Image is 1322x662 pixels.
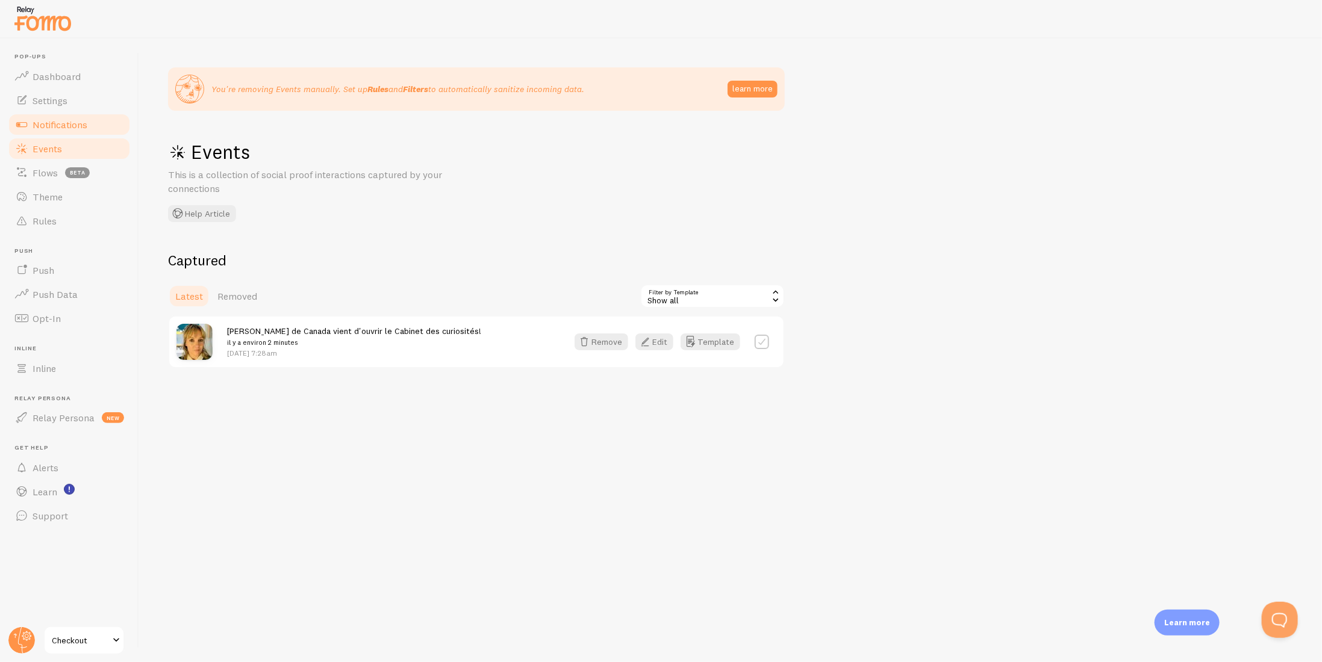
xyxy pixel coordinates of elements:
span: [PERSON_NAME] de Canada vient d'ouvrir le Cabinet des curiosités! [227,326,481,348]
small: il y a environ 2 minutes [227,337,481,348]
a: Learn [7,480,131,504]
div: Show all [640,284,785,308]
p: [DATE] 7:28am [227,348,481,358]
span: Inline [33,362,56,374]
span: Inline [14,345,131,353]
span: Events [33,143,62,155]
a: Settings [7,88,131,113]
button: Edit [635,333,673,350]
a: Latest [168,284,210,308]
button: Help Article [168,205,236,222]
h1: Events [168,140,529,164]
a: Push Data [7,282,131,306]
span: Pop-ups [14,53,131,61]
h2: Captured [168,251,785,270]
span: Theme [33,191,63,203]
span: Push Data [33,288,78,300]
span: Opt-In [33,312,61,324]
button: learn more [728,81,778,97]
button: Template [681,333,740,350]
span: beta [65,167,90,178]
iframe: Help Scout Beacon - Open [1262,602,1298,638]
a: Inline [7,356,131,380]
a: Alerts [7,456,131,480]
img: a9a8e87c519fdc8f9b0add0b3caf3a9f [176,324,213,360]
a: Removed [210,284,264,308]
a: Flows beta [7,161,131,185]
svg: <p>Watch New Feature Tutorials!</p> [64,484,75,495]
span: Relay Persona [14,395,131,403]
span: Latest [175,290,203,302]
span: Relay Persona [33,412,95,424]
span: Notifications [33,119,87,131]
div: Learn more [1155,610,1220,636]
img: fomo-relay-logo-orange.svg [13,3,73,34]
span: Removed [217,290,257,302]
p: Learn more [1164,617,1210,628]
span: Checkout [52,633,109,648]
span: Alerts [33,462,58,474]
span: Rules [33,215,57,227]
button: Remove [575,333,628,350]
span: Dashboard [33,70,81,82]
p: You're removing Events manually. Set up and to automatically sanitize incoming data. [211,83,584,95]
p: This is a collection of social proof interactions captured by your connections [168,168,457,196]
a: Relay Persona new [7,406,131,430]
span: Push [14,247,131,255]
a: Edit [635,333,681,350]
span: Flows [33,167,58,179]
strong: Rules [367,84,388,94]
a: Push [7,258,131,282]
a: Opt-In [7,306,131,330]
span: Get Help [14,444,131,452]
strong: Filters [403,84,428,94]
span: new [102,412,124,423]
a: Support [7,504,131,528]
a: Notifications [7,113,131,137]
a: Rules [7,209,131,233]
a: Checkout [43,626,125,655]
a: Theme [7,185,131,209]
span: Push [33,264,54,276]
span: Learn [33,486,57,498]
span: Support [33,510,68,522]
a: Dashboard [7,64,131,88]
span: Settings [33,94,67,107]
a: Events [7,137,131,161]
